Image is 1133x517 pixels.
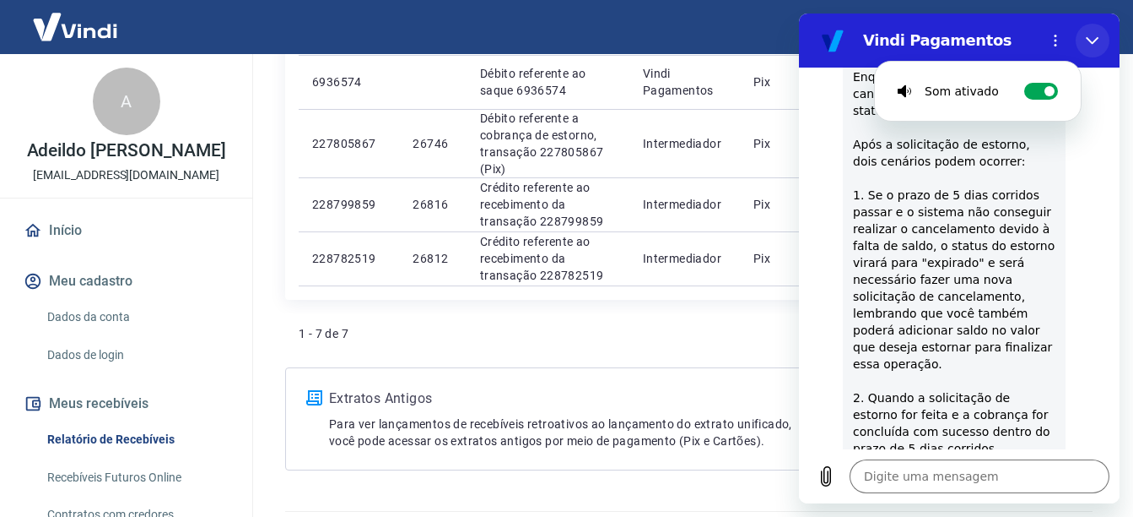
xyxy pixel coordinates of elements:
[10,446,44,480] button: Carregar arquivo
[480,179,616,230] p: Crédito referente ao recebimento da transação 228799859
[1052,12,1113,43] button: Sair
[413,250,452,267] p: 26812
[306,390,322,405] img: ícone
[753,135,819,152] p: Pix
[643,135,726,152] p: Intermediador
[40,422,232,457] a: Relatório de Recebíveis
[20,263,232,300] button: Meu cadastro
[40,460,232,495] a: Recebíveis Futuros Online
[329,416,907,449] p: Para ver lançamentos de recebíveis retroativos ao lançamento do extrato unificado, você pode aces...
[643,250,726,267] p: Intermediador
[312,135,386,152] p: 227805867
[33,166,219,184] p: [EMAIL_ADDRESS][DOMAIN_NAME]
[93,68,160,135] div: A
[20,1,130,52] img: Vindi
[20,212,232,249] a: Início
[753,73,819,90] p: Pix
[480,110,616,177] p: Débito referente a cobrança de estorno, transação 227805867 (Pix)
[40,338,232,373] a: Dados de login
[299,325,348,342] p: 1 - 7 de 7
[792,313,1079,354] ul: Pagination
[753,250,819,267] p: Pix
[40,300,232,335] a: Dados da conta
[643,65,726,99] p: Vindi Pagamentos
[312,73,386,90] p: 6936574
[480,65,616,99] p: Débito referente ao saque 6936574
[480,233,616,284] p: Crédito referente ao recebimento da transação 228782519
[413,196,452,213] p: 26816
[329,389,907,409] p: Extratos Antigos
[27,142,226,160] p: Adeildo [PERSON_NAME]
[753,196,819,213] p: Pix
[20,385,232,422] button: Meus recebíveis
[312,196,386,213] p: 228799859
[312,250,386,267] p: 228782519
[799,14,1120,503] iframe: Janela de mensagens
[643,196,726,213] p: Intermediador
[413,135,452,152] p: 26746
